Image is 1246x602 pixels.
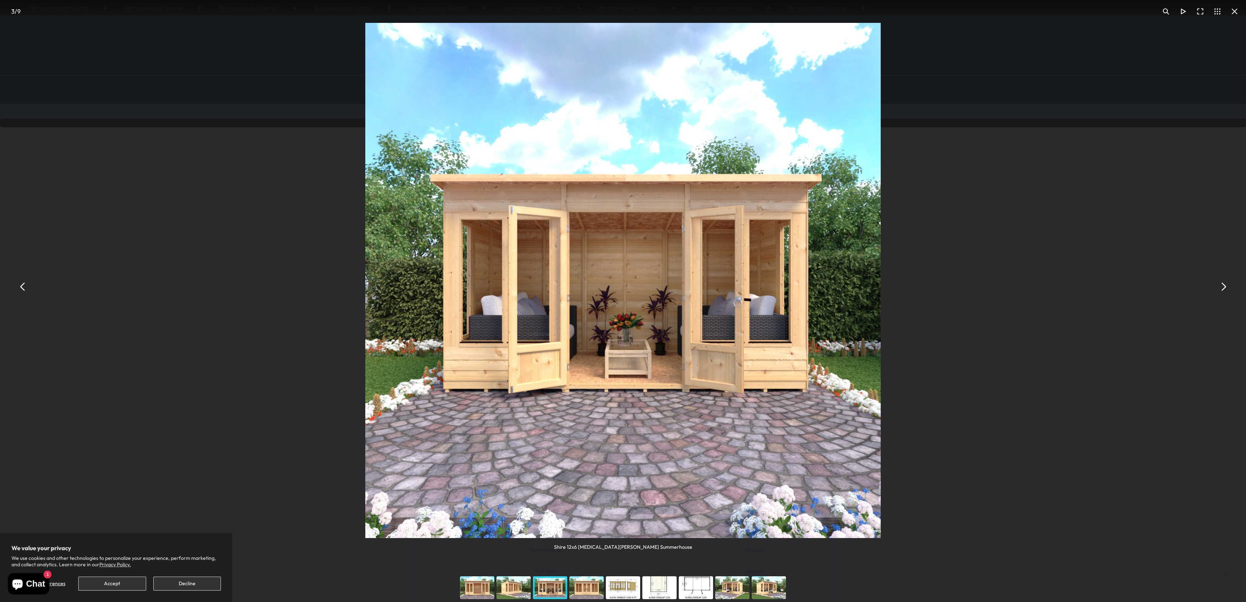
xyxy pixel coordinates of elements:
[153,577,221,591] button: Decline
[1157,3,1175,20] button: Toggle zoom level
[17,8,21,15] span: 9
[6,573,51,596] inbox-online-store-chat: Shopify online store chat
[78,577,146,591] button: Accept
[14,278,31,295] button: Previous
[1209,3,1226,20] button: Toggle thumbnails
[11,544,221,552] h2: We value your privacy
[11,8,15,15] span: 3
[1226,3,1243,20] button: Close
[11,555,221,568] p: We use cookies and other technologies to personalize your experience, perform marketing, and coll...
[554,538,692,551] div: Shire 12x6 [MEDICAL_DATA][PERSON_NAME] Summerhouse
[1215,278,1232,295] button: Next
[99,561,131,568] a: Privacy Policy.
[3,3,29,20] div: /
